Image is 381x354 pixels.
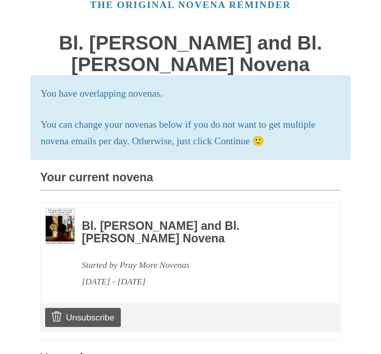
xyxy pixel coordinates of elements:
[45,308,121,327] a: Unsubscribe
[46,208,75,244] img: Novena image
[82,257,313,273] div: Started by Pray More Novenas
[40,171,341,191] h3: Your current novena
[41,117,340,150] p: You can change your novenas below if you do not want to get multiple novena emails per day. Other...
[82,273,313,290] div: [DATE] - [DATE]
[82,220,313,245] h3: Bl. [PERSON_NAME] and Bl. [PERSON_NAME] Novena
[40,33,341,75] h1: Bl. [PERSON_NAME] and Bl. [PERSON_NAME] Novena
[41,86,340,102] p: You have overlapping novenas.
